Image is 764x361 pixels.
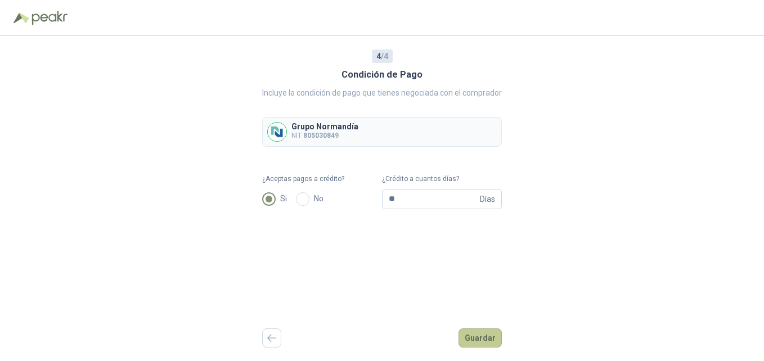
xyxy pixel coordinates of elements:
label: ¿Crédito a cuantos días? [382,174,502,184]
img: Company Logo [268,123,286,141]
p: NIT [291,130,358,141]
b: 4 [376,52,381,61]
span: No [309,192,328,205]
img: Logo [14,12,29,24]
b: 805030849 [303,132,339,139]
img: Peakr [32,11,68,25]
label: ¿Aceptas pagos a crédito? [262,174,382,184]
p: Grupo Normandía [291,123,358,130]
span: / 4 [376,50,388,62]
span: Días [480,189,495,209]
span: Si [276,192,291,205]
button: Guardar [459,328,502,348]
p: Incluye la condición de pago que tienes negociada con el comprador [262,87,502,99]
h3: Condición de Pago [341,67,423,82]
